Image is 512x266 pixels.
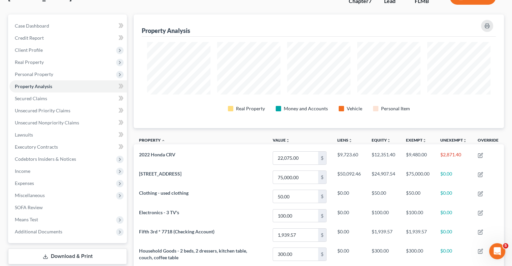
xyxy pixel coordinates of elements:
[236,105,265,112] div: Real Property
[161,139,165,143] i: expand_less
[401,168,435,187] td: $75,000.00
[435,168,472,187] td: $0.00
[332,168,366,187] td: $50,092.46
[273,190,318,203] input: 0.00
[463,139,467,143] i: unfold_more
[348,139,352,143] i: unfold_more
[15,229,62,234] span: Additional Documents
[366,244,401,264] td: $300.00
[142,27,190,35] div: Property Analysis
[366,148,401,167] td: $12,351.40
[273,138,290,143] a: Valueunfold_more
[273,229,318,241] input: 0.00
[366,225,401,244] td: $1,939.57
[15,132,33,138] span: Lawsuits
[15,192,45,198] span: Miscellaneous
[15,23,49,29] span: Case Dashboard
[9,129,127,141] a: Lawsuits
[401,187,435,206] td: $50.00
[401,148,435,167] td: $9,480.00
[284,105,328,112] div: Money and Accounts
[332,244,366,264] td: $0.00
[387,139,391,143] i: unfold_more
[401,244,435,264] td: $300.00
[273,171,318,184] input: 0.00
[15,59,44,65] span: Real Property
[318,229,326,241] div: $
[286,139,290,143] i: unfold_more
[9,20,127,32] a: Case Dashboard
[381,105,410,112] div: Personal Item
[15,180,34,186] span: Expenses
[372,138,391,143] a: Equityunfold_more
[401,206,435,225] td: $100.00
[9,201,127,214] a: SOFA Review
[15,35,44,41] span: Credit Report
[435,206,472,225] td: $0.00
[139,152,175,157] span: 2022 Honda CRV
[15,204,43,210] span: SOFA Review
[366,206,401,225] td: $100.00
[15,156,76,162] span: Codebtors Insiders & Notices
[273,152,318,164] input: 0.00
[273,210,318,222] input: 0.00
[401,225,435,244] td: $1,939.57
[15,96,47,101] span: Secured Claims
[332,206,366,225] td: $0.00
[139,138,165,143] a: Property expand_less
[15,108,70,113] span: Unsecured Priority Claims
[9,105,127,117] a: Unsecured Priority Claims
[9,117,127,129] a: Unsecured Nonpriority Claims
[273,248,318,261] input: 0.00
[9,80,127,92] a: Property Analysis
[435,244,472,264] td: $0.00
[9,32,127,44] a: Credit Report
[9,92,127,105] a: Secured Claims
[318,210,326,222] div: $
[332,225,366,244] td: $0.00
[503,243,508,249] span: 5
[139,171,181,177] span: [STREET_ADDRESS]
[8,249,127,264] a: Download & Print
[15,47,43,53] span: Client Profile
[435,225,472,244] td: $0.00
[15,144,58,150] span: Executory Contracts
[15,120,79,125] span: Unsecured Nonpriority Claims
[366,187,401,206] td: $50.00
[318,152,326,164] div: $
[347,105,362,112] div: Vehicle
[406,138,426,143] a: Exemptunfold_more
[15,83,52,89] span: Property Analysis
[318,171,326,184] div: $
[435,187,472,206] td: $0.00
[9,141,127,153] a: Executory Contracts
[318,190,326,203] div: $
[15,217,38,222] span: Means Test
[422,139,426,143] i: unfold_more
[440,138,467,143] a: Unexemptunfold_more
[318,248,326,261] div: $
[139,190,189,196] span: Clothing - used clothing
[366,168,401,187] td: $24,907.54
[139,210,179,215] span: Electronics - 3 TV's
[472,134,504,149] th: Override
[139,248,247,260] span: Household Goods - 2 beds, 2 dressers, kitchen table, couch, coffee table
[489,243,505,259] iframe: Intercom live chat
[332,187,366,206] td: $0.00
[435,148,472,167] td: $2,871.40
[15,71,53,77] span: Personal Property
[332,148,366,167] td: $9,723.60
[15,168,30,174] span: Income
[139,229,214,234] span: Fifth 3rd * 7718 (Checking Account)
[337,138,352,143] a: Liensunfold_more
